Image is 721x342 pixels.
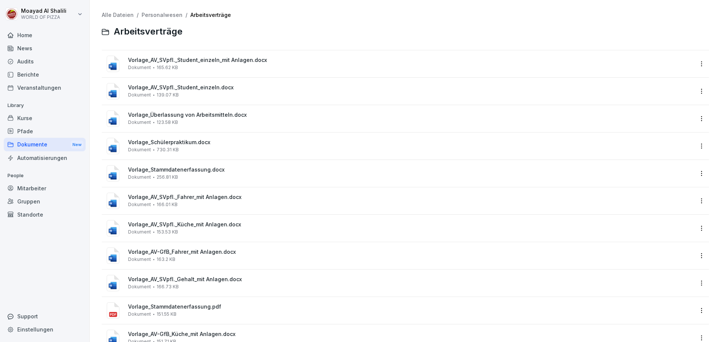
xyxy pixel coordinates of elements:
a: Personalwesen [142,12,183,18]
span: 163.2 KB [157,257,175,262]
span: Vorlage_Stammdatenerfassung.pdf [128,304,693,310]
span: Dokument [128,65,151,70]
span: Vorlage_Überlassung von Arbeitsmitteln.docx [128,112,693,118]
div: Support [4,310,86,323]
span: 165.62 KB [157,65,178,70]
a: Home [4,29,86,42]
span: Vorlage_AV_SVpfl._Fahrer_mit Anlagen.docx [128,194,693,200]
span: Vorlage_Schülerpraktikum.docx [128,139,693,146]
span: 166.01 KB [157,202,178,207]
span: Dokument [128,202,151,207]
a: Mitarbeiter [4,182,86,195]
a: Veranstaltungen [4,81,86,94]
a: News [4,42,86,55]
span: Vorlage_AV_SVpfl._Gehalt_mit Anlagen.docx [128,276,693,283]
p: People [4,170,86,182]
span: Vorlage_AV_SVpfl._Student_einzeln_mit Anlagen.docx [128,57,693,63]
span: Dokument [128,147,151,152]
div: Dokumente [4,138,86,152]
span: Vorlage_Stammdatenerfassung.docx [128,167,693,173]
a: Audits [4,55,86,68]
a: Einstellungen [4,323,86,336]
a: Arbeitsverträge [190,12,231,18]
p: WORLD OF PIZZA [21,15,66,20]
p: Moayad Al Shalili [21,8,66,14]
span: / [186,12,187,18]
span: Dokument [128,229,151,235]
a: Gruppen [4,195,86,208]
span: Dokument [128,284,151,289]
span: / [137,12,139,18]
span: 256.81 KB [157,175,178,180]
span: Vorlage_AV_SVpfl._Student_einzeln.docx [128,84,693,91]
span: Dokument [128,257,151,262]
a: Alle Dateien [102,12,134,18]
span: 730.31 KB [157,147,179,152]
a: Standorte [4,208,86,221]
a: Kurse [4,111,86,125]
span: Vorlage_AV-GfB_Fahrer_mit Anlagen.docx [128,249,693,255]
span: Vorlage_AV-GfB_Küche_mit Anlagen.docx [128,331,693,337]
a: Pfade [4,125,86,138]
a: DokumenteNew [4,138,86,152]
span: Dokument [128,175,151,180]
span: 166.73 KB [157,284,179,289]
span: Vorlage_AV_SVpfl._Küche_mit Anlagen.docx [128,221,693,228]
a: Automatisierungen [4,151,86,164]
span: 139.07 KB [157,92,179,98]
span: Dokument [128,312,151,317]
span: 123.58 KB [157,120,178,125]
p: Library [4,99,86,111]
div: New [71,140,83,149]
span: Dokument [128,120,151,125]
span: 151.55 KB [157,312,176,317]
span: Dokument [128,92,151,98]
span: 153.53 KB [157,229,178,235]
a: Berichte [4,68,86,81]
span: Arbeitsverträge [114,26,183,37]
